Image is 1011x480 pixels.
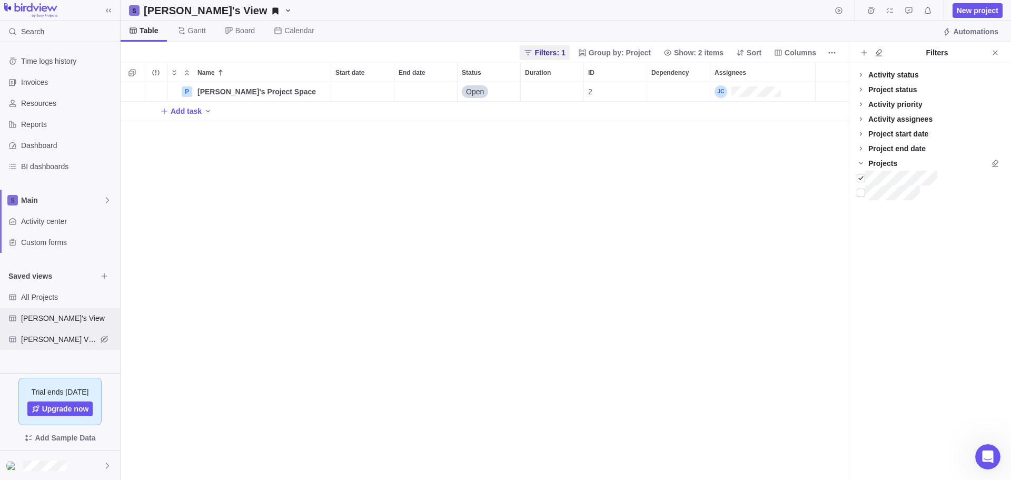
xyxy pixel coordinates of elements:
[458,82,520,101] div: Open
[182,86,192,97] div: P
[864,8,878,16] a: Time logs
[883,3,897,18] span: My assignments
[521,82,584,102] div: Duration
[121,102,848,121] div: Add New
[920,3,935,18] span: Notifications
[462,67,481,78] span: Status
[21,119,116,130] span: Reports
[21,216,116,227] span: Activity center
[521,63,583,82] div: Duration
[335,67,364,78] span: Start date
[747,47,761,58] span: Sort
[171,106,202,116] span: Add task
[953,26,998,37] span: Automations
[140,3,296,18] span: Jesse's View
[674,47,723,58] span: Show: 2 items
[32,387,89,397] span: Trial ends [DATE]
[857,45,871,60] span: Add filters
[868,158,897,169] div: Projects
[6,459,19,472] div: Whitney Gray
[574,45,655,60] span: Group by: Project
[193,63,331,82] div: Name
[584,82,647,102] div: ID
[520,45,569,60] span: Filters: 1
[204,104,212,119] span: Add activity
[140,25,158,36] span: Table
[331,63,394,82] div: Start date
[988,156,1003,171] span: Clear all filters
[4,3,57,18] img: logo
[883,8,897,16] a: My assignments
[589,47,651,58] span: Group by: Project
[588,67,594,78] span: ID
[97,269,112,283] span: Browse views
[197,86,316,97] span: [PERSON_NAME]'s Project Space
[394,63,457,82] div: End date
[197,67,215,78] span: Name
[8,429,112,446] span: Add Sample Data
[715,67,746,78] span: Assignees
[920,8,935,16] a: Notifications
[466,86,484,97] span: Open
[21,26,44,37] span: Search
[27,401,93,416] a: Upgrade now
[6,462,19,470] img: Show
[584,63,647,82] div: ID
[144,82,168,102] div: Trouble indication
[975,444,1000,469] iframe: Intercom live chat
[651,67,689,78] span: Dependency
[988,45,1003,60] span: Close
[710,63,815,82] div: Assignees
[331,82,394,102] div: Start date
[584,82,647,101] div: 2
[235,25,255,36] span: Board
[825,45,839,60] span: More actions
[458,82,521,102] div: Status
[710,82,816,102] div: Assignees
[21,334,97,345] span: [PERSON_NAME] View
[588,86,592,97] span: 2
[868,129,928,139] div: Project start date
[785,47,816,58] span: Columns
[868,99,923,110] div: Activity priority
[168,82,331,102] div: Name
[868,143,926,154] div: Project end date
[125,65,140,80] span: Selection mode
[21,77,116,87] span: Invoices
[938,24,1003,39] span: Automations
[458,63,520,82] div: Status
[121,82,848,480] div: grid
[35,432,95,444] span: Add Sample Data
[399,67,425,78] span: End date
[647,63,710,82] div: Dependency
[886,47,988,58] div: Filters
[21,56,116,66] span: Time logs history
[188,25,206,36] span: Gantt
[732,45,766,60] span: Sort
[770,45,820,60] span: Columns
[181,65,193,80] span: Collapse
[957,5,998,16] span: New project
[534,47,565,58] span: Filters: 1
[525,67,551,78] span: Duration
[21,161,116,172] span: BI dashboards
[21,140,116,151] span: Dashboard
[160,104,202,119] span: Add task
[144,3,267,18] h2: [PERSON_NAME]'s View
[42,404,89,414] span: Upgrade now
[394,82,458,102] div: End date
[868,114,933,124] div: Activity assignees
[659,45,728,60] span: Show: 2 items
[168,65,181,80] span: Expand
[953,3,1003,18] span: New project
[193,82,331,101] div: Jesse's Project Space
[97,332,112,347] span: Hide view
[831,3,846,18] span: Start timer
[901,8,916,16] a: Approval requests
[901,3,916,18] span: Approval requests
[21,195,103,205] span: Main
[868,70,919,80] div: Activity status
[21,98,116,109] span: Resources
[21,237,116,248] span: Custom forms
